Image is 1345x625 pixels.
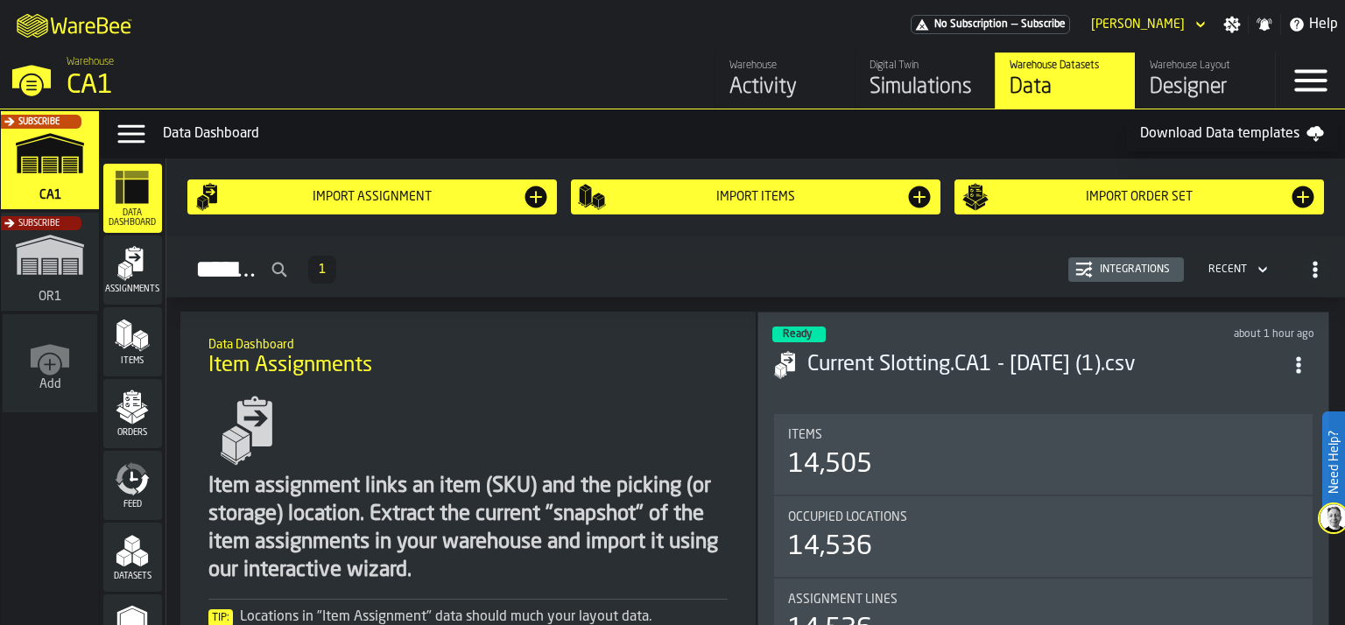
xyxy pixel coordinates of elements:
a: link-to-/wh/i/02d92962-0f11-4133-9763-7cb092bceeef/simulations [1,213,99,314]
div: Title [788,593,1299,607]
div: Current Slotting.CA1 - 08.05.25 (1).csv [807,351,1283,379]
label: button-toggle-Notifications [1249,16,1280,33]
button: button-Import Items [571,179,940,214]
div: Menu Subscription [911,15,1070,34]
div: Warehouse Layout [1150,60,1261,72]
div: Activity [729,74,841,102]
span: Items [788,428,822,442]
a: link-to-/wh/i/76e2a128-1b54-4d66-80d4-05ae4c277723/pricing/ [911,15,1070,34]
div: DropdownMenuValue-4 [1201,259,1271,280]
span: Occupied Locations [788,510,907,524]
div: Integrations [1093,263,1177,276]
span: Help [1309,14,1338,35]
li: menu Datasets [103,523,162,593]
div: stat-Occupied Locations [774,496,1313,577]
span: Subscribe [18,117,60,127]
span: Item Assignments [208,352,372,380]
span: Assignments [103,284,162,294]
div: Import Items [606,190,905,204]
div: DropdownMenuValue-David Kapusinski [1084,14,1209,35]
label: Need Help? [1324,413,1343,511]
div: Designer [1150,74,1261,102]
label: button-toggle-Menu [1276,53,1345,109]
button: button-Integrations [1068,257,1184,282]
div: Title [788,428,1299,442]
div: Import Order Set [989,190,1289,204]
a: link-to-/wh/i/76e2a128-1b54-4d66-80d4-05ae4c277723/simulations [1,111,99,213]
div: Title [788,510,1299,524]
button: button-Import Order Set [954,179,1324,214]
div: Warehouse [729,60,841,72]
span: 1 [319,263,326,276]
span: Data Dashboard [103,208,162,228]
div: Import assignment [222,190,522,204]
div: DropdownMenuValue-David Kapusinski [1091,18,1185,32]
li: menu Items [103,307,162,377]
div: Simulations [870,74,981,102]
label: button-toggle-Settings [1216,16,1248,33]
span: Datasets [103,572,162,581]
div: stat-Items [774,414,1313,495]
li: menu Data Dashboard [103,164,162,234]
span: Items [103,356,162,366]
li: menu Feed [103,451,162,521]
h3: Current Slotting.CA1 - [DATE] (1).csv [807,351,1283,379]
div: Updated: 8/20/2025, 2:48:58 PM Created: 8/20/2025, 2:48:50 PM [1072,328,1314,341]
span: Warehouse [67,56,114,68]
a: link-to-/wh/new [3,314,97,416]
div: Data [1010,74,1121,102]
span: Orders [103,428,162,438]
h2: button-Assignments [166,235,1345,298]
div: DropdownMenuValue-4 [1208,263,1247,276]
span: Feed [103,500,162,509]
span: — [1011,18,1018,31]
div: title-Item Assignments [194,326,742,389]
div: 14,505 [788,449,872,481]
span: Assignment lines [788,593,898,607]
div: CA1 [67,70,539,102]
a: link-to-/wh/i/76e2a128-1b54-4d66-80d4-05ae4c277723/designer [1135,53,1275,109]
li: menu Orders [103,379,162,449]
span: No Subscription [934,18,1008,31]
span: Add [39,377,61,391]
div: 14,536 [788,531,872,563]
label: button-toggle-Help [1281,14,1345,35]
a: link-to-/wh/i/76e2a128-1b54-4d66-80d4-05ae4c277723/feed/ [715,53,855,109]
a: link-to-/wh/i/76e2a128-1b54-4d66-80d4-05ae4c277723/data [995,53,1135,109]
div: Data Dashboard [163,123,1126,144]
button: button-Import assignment [187,179,557,214]
span: Subscribe [18,219,60,228]
div: Warehouse Datasets [1010,60,1121,72]
a: Download Data templates [1126,116,1338,151]
label: button-toggle-Data Menu [107,116,156,151]
div: Digital Twin [870,60,981,72]
div: status-3 2 [772,327,826,342]
span: Subscribe [1021,18,1066,31]
span: Ready [783,329,812,340]
a: link-to-/wh/i/76e2a128-1b54-4d66-80d4-05ae4c277723/simulations [855,53,995,109]
h2: Sub Title [208,334,728,352]
div: ButtonLoadMore-Load More-Prev-First-Last [301,256,343,284]
div: Item assignment links an item (SKU) and the picking (or storage) location. Extract the current "s... [208,473,728,585]
li: menu Assignments [103,235,162,305]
